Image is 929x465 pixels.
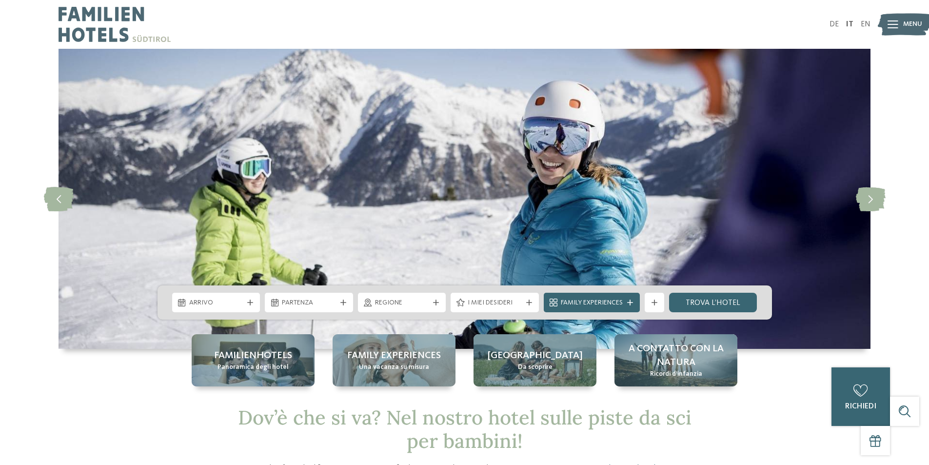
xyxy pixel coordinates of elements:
span: Familienhotels [214,349,292,363]
span: richiedi [845,403,876,410]
span: Ricordi d’infanzia [650,369,702,379]
a: Hotel sulle piste da sci per bambini: divertimento senza confini [GEOGRAPHIC_DATA] Da scoprire [474,334,596,386]
span: [GEOGRAPHIC_DATA] [488,349,583,363]
a: Hotel sulle piste da sci per bambini: divertimento senza confini Family experiences Una vacanza s... [333,334,455,386]
a: Hotel sulle piste da sci per bambini: divertimento senza confini Familienhotels Panoramica degli ... [192,334,315,386]
a: EN [861,20,870,28]
span: Family Experiences [561,298,623,308]
span: Regione [375,298,429,308]
span: Family experiences [347,349,441,363]
span: Una vacanza su misura [359,363,429,372]
span: Menu [903,20,922,29]
a: richiedi [831,367,890,426]
span: Partenza [282,298,336,308]
a: DE [830,20,839,28]
span: Da scoprire [518,363,553,372]
span: A contatto con la natura [624,342,728,369]
span: I miei desideri [468,298,522,308]
a: IT [846,20,853,28]
span: Panoramica degli hotel [217,363,289,372]
span: Dov’è che si va? Nel nostro hotel sulle piste da sci per bambini! [238,405,692,453]
img: Hotel sulle piste da sci per bambini: divertimento senza confini [59,49,870,349]
a: trova l’hotel [669,293,757,312]
span: Arrivo [189,298,243,308]
a: Hotel sulle piste da sci per bambini: divertimento senza confini A contatto con la natura Ricordi... [614,334,737,386]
